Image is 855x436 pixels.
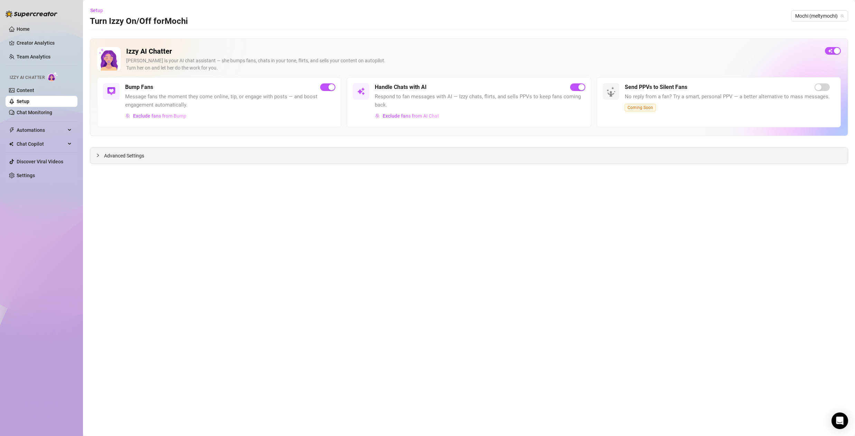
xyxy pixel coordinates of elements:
a: Team Analytics [17,54,50,60]
span: Advanced Settings [104,152,144,160]
span: team [840,14,844,18]
a: Discover Viral Videos [17,159,63,164]
img: svg%3e [375,113,380,118]
span: Coming Soon [625,104,656,111]
span: Mochi (meltymochi) [795,11,844,21]
span: collapsed [96,153,100,157]
h2: Izzy AI Chatter [126,47,819,56]
button: Exclude fans from Bump [125,110,187,121]
a: Setup [17,99,29,104]
div: Open Intercom Messenger [831,412,848,429]
a: Chat Monitoring [17,110,52,115]
button: Setup [90,5,109,16]
span: No reply from a fan? Try a smart, personal PPV — a better alternative to mass messages. [625,93,830,101]
img: logo-BBDzfeDw.svg [6,10,57,17]
img: Chat Copilot [9,142,13,146]
h5: Handle Chats with AI [375,83,427,91]
img: svg%3e [107,87,115,96]
a: Settings [17,173,35,178]
img: svg%3e [357,87,365,96]
span: Setup [90,8,103,13]
a: Home [17,26,30,32]
div: collapsed [96,152,104,159]
img: Izzy AI Chatter [97,47,121,71]
h3: Turn Izzy On/Off for Mochi [90,16,188,27]
span: Izzy AI Chatter [10,74,45,81]
img: AI Chatter [47,72,58,82]
div: [PERSON_NAME] is your AI chat assistant — she bumps fans, chats in your tone, flirts, and sells y... [126,57,819,72]
span: Exclude fans from AI Chat [383,113,439,119]
span: Automations [17,125,66,136]
a: Content [17,88,34,93]
h5: Send PPVs to Silent Fans [625,83,687,91]
img: silent-fans-ppv-o-N6Mmdf.svg [606,87,617,98]
h5: Bump Fans [125,83,153,91]
span: Chat Copilot [17,138,66,149]
span: Respond to fan messages with AI — Izzy chats, flirts, and sells PPVs to keep fans coming back. [375,93,585,109]
img: svg%3e [126,113,130,118]
a: Creator Analytics [17,37,72,48]
button: Exclude fans from AI Chat [375,110,439,121]
span: Exclude fans from Bump [133,113,186,119]
span: thunderbolt [9,127,15,133]
span: Message fans the moment they come online, tip, or engage with posts — and boost engagement automa... [125,93,335,109]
